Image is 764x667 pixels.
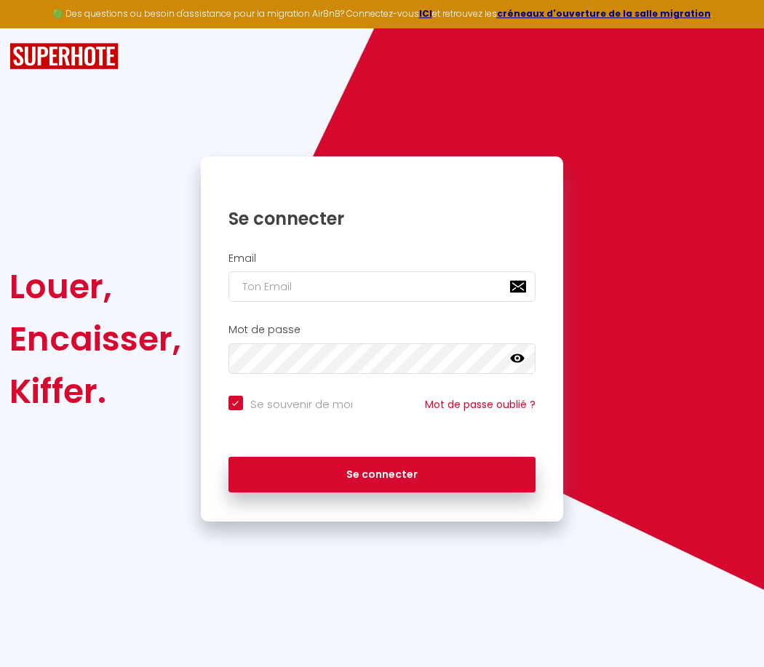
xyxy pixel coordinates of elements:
a: créneaux d'ouverture de la salle migration [497,7,711,20]
a: ICI [419,7,432,20]
div: Encaisser, [9,313,181,365]
div: Kiffer. [9,365,181,418]
h1: Se connecter [228,207,536,230]
input: Ton Email [228,271,536,302]
h2: Mot de passe [228,324,536,336]
img: SuperHote logo [9,43,119,70]
h2: Email [228,252,536,265]
button: Se connecter [228,457,536,493]
div: Louer, [9,260,181,313]
a: Mot de passe oublié ? [425,397,536,412]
